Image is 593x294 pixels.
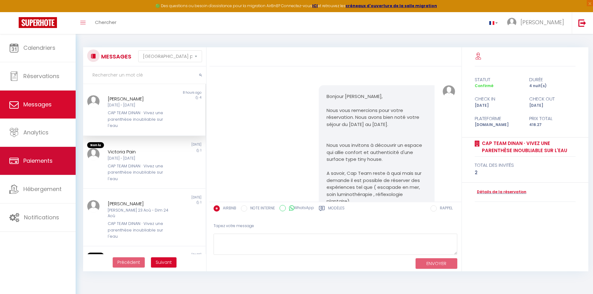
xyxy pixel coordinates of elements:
[108,95,171,103] div: [PERSON_NAME]
[475,83,493,88] span: Confirmé
[525,76,580,83] div: durée
[144,142,205,148] div: [DATE]
[83,67,206,84] input: Rechercher un mot clé
[156,259,172,265] span: Suivant
[437,205,453,212] label: RAPPEL
[200,200,201,205] span: 1
[117,259,140,265] span: Précédent
[200,148,201,153] span: 1
[23,72,59,80] span: Réservations
[95,19,116,26] span: Chercher
[23,100,52,108] span: Messages
[100,49,131,63] h3: MESSAGES
[87,253,104,259] span: Non lu
[144,195,205,200] div: [DATE]
[346,3,437,8] a: créneaux d'ouverture de la salle migration
[525,83,580,89] div: 4 nuit(s)
[108,148,171,156] div: Victoria Pain
[416,258,457,269] button: ENVOYER
[286,205,314,212] label: WhatsApp
[113,257,145,268] button: Previous
[19,17,57,28] img: Super Booking
[108,163,171,182] div: CAP TEAM DINAN · Vivez une parenthèse inoubliable sur l'eau
[471,103,525,109] div: [DATE]
[90,12,121,34] a: Chercher
[108,200,171,208] div: [PERSON_NAME]
[200,95,201,100] span: 4
[475,189,526,195] a: Détails de la réservation
[578,19,586,27] img: logout
[23,128,49,136] span: Analytics
[480,140,576,154] a: CAP TEAM DINAN · Vivez une parenthèse inoubliable sur l'eau
[108,208,171,219] div: [PERSON_NAME] 23 Aoû - Dim 24 Aoû
[525,95,580,103] div: check out
[108,156,171,161] div: [DATE] - [DATE]
[471,122,525,128] div: [DOMAIN_NAME]
[24,213,59,221] span: Notifications
[151,257,176,268] button: Next
[471,95,525,103] div: check in
[471,76,525,83] div: statut
[23,185,62,193] span: Hébergement
[108,221,171,240] div: CAP TEAM DINAN · Vivez une parenthèse inoubliable sur l'eau
[471,115,525,122] div: Plateforme
[87,95,100,108] img: ...
[23,157,53,165] span: Paiements
[525,122,580,128] div: 416.27
[327,93,427,275] pre: Bonjour [PERSON_NAME], Nous vous remercions pour votre réservation. Nous avons bien noté votre sé...
[507,18,516,27] img: ...
[108,110,171,129] div: CAP TEAM DINAN · Vivez une parenthèse inoubliable sur l'eau
[87,200,100,212] img: ...
[87,148,100,161] img: ...
[443,85,455,98] img: ...
[475,169,576,176] div: 2
[214,218,457,234] div: Tapez votre message
[144,253,205,259] div: [DATE]
[5,2,24,21] button: Ouvrir le widget de chat LiveChat
[475,161,576,169] div: total des invités
[220,205,236,212] label: AIRBNB
[247,205,275,212] label: NOTE INTERNE
[144,90,205,95] div: 8 hours ago
[502,12,572,34] a: ... [PERSON_NAME]
[87,142,104,148] span: Non lu
[108,102,171,108] div: [DATE] - [DATE]
[312,3,318,8] a: ICI
[328,205,345,213] label: Modèles
[525,103,580,109] div: [DATE]
[520,18,564,26] span: [PERSON_NAME]
[525,115,580,122] div: Prix total
[23,44,55,52] span: Calendriers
